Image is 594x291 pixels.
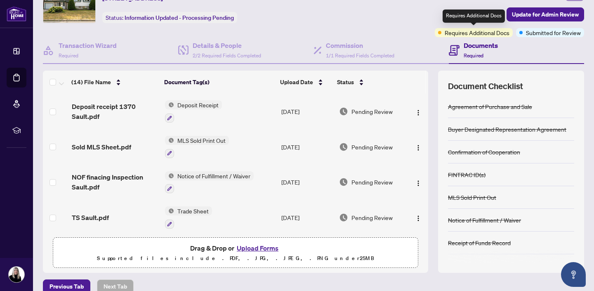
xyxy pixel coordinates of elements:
[165,136,174,145] img: Status Icon
[415,180,422,187] img: Logo
[125,14,234,21] span: Information Updated - Processing Pending
[174,100,222,109] span: Deposit Receipt
[415,109,422,116] img: Logo
[448,215,521,225] div: Notice of Fulfillment / Waiver
[448,125,566,134] div: Buyer Designated Representation Agreement
[412,140,425,154] button: Logo
[337,78,354,87] span: Status
[415,144,422,151] img: Logo
[280,78,313,87] span: Upload Date
[339,107,348,116] img: Document Status
[339,213,348,222] img: Document Status
[448,170,486,179] div: FINTRAC ID(s)
[278,94,336,129] td: [DATE]
[102,12,237,23] div: Status:
[351,142,393,151] span: Pending Review
[278,165,336,200] td: [DATE]
[165,171,174,180] img: Status Icon
[165,206,174,215] img: Status Icon
[445,28,509,37] span: Requires Additional Docs
[448,238,511,247] div: Receipt of Funds Record
[165,100,174,109] img: Status Icon
[58,253,413,263] p: Supported files include .PDF, .JPG, .JPEG, .PNG under 25 MB
[174,136,229,145] span: MLS Sold Print Out
[165,136,229,158] button: Status IconMLS Sold Print Out
[68,71,161,94] th: (14) File Name
[443,9,505,23] div: Requires Additional Docs
[72,102,158,121] span: Deposit receipt 1370 Sault.pdf
[72,142,131,152] span: Sold MLS Sheet.pdf
[351,107,393,116] span: Pending Review
[174,171,254,180] span: Notice of Fulfillment / Waiver
[165,171,254,194] button: Status IconNotice of Fulfillment / Waiver
[464,40,498,50] h4: Documents
[59,40,117,50] h4: Transaction Wizard
[72,172,158,192] span: NOF finacing Inspection Sault.pdf
[339,142,348,151] img: Document Status
[72,213,109,222] span: TS Sault.pdf
[351,213,393,222] span: Pending Review
[277,71,334,94] th: Upload Date
[512,8,579,21] span: Update for Admin Review
[415,215,422,222] img: Logo
[412,211,425,224] button: Logo
[7,6,26,21] img: logo
[53,238,418,268] span: Drag & Drop orUpload FormsSupported files include .PDF, .JPG, .JPEG, .PNG under25MB
[278,129,336,165] td: [DATE]
[507,7,584,21] button: Update for Admin Review
[526,28,581,37] span: Submitted for Review
[174,206,212,215] span: Trade Sheet
[339,177,348,187] img: Document Status
[448,193,496,202] div: MLS Sold Print Out
[351,177,393,187] span: Pending Review
[190,243,281,253] span: Drag & Drop or
[71,78,111,87] span: (14) File Name
[448,102,532,111] div: Agreement of Purchase and Sale
[412,105,425,118] button: Logo
[165,100,222,123] button: Status IconDeposit Receipt
[326,40,394,50] h4: Commission
[278,200,336,235] td: [DATE]
[326,52,394,59] span: 1/1 Required Fields Completed
[234,243,281,253] button: Upload Forms
[464,52,483,59] span: Required
[193,52,261,59] span: 2/2 Required Fields Completed
[448,147,520,156] div: Confirmation of Cooperation
[448,80,523,92] span: Document Checklist
[561,262,586,287] button: Open asap
[59,52,78,59] span: Required
[165,206,212,229] button: Status IconTrade Sheet
[334,71,405,94] th: Status
[161,71,277,94] th: Document Tag(s)
[412,175,425,189] button: Logo
[193,40,261,50] h4: Details & People
[9,267,24,282] img: Profile Icon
